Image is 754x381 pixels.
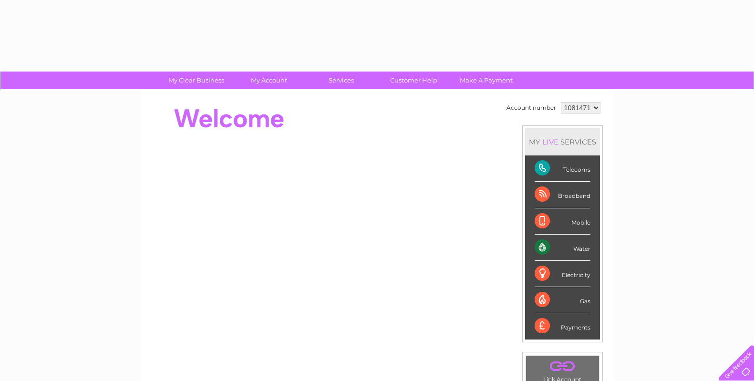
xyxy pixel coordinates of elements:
[157,72,236,89] a: My Clear Business
[535,261,590,287] div: Electricity
[535,155,590,182] div: Telecoms
[525,128,600,155] div: MY SERVICES
[535,208,590,235] div: Mobile
[535,182,590,208] div: Broadband
[535,287,590,313] div: Gas
[302,72,381,89] a: Services
[229,72,308,89] a: My Account
[535,235,590,261] div: Water
[374,72,453,89] a: Customer Help
[535,313,590,339] div: Payments
[540,137,560,146] div: LIVE
[447,72,526,89] a: Make A Payment
[528,358,597,375] a: .
[504,100,558,116] td: Account number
